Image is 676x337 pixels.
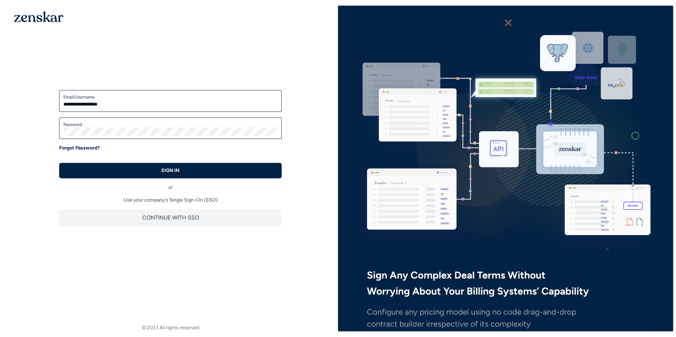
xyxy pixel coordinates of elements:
img: 1OGAJ2xQqyY4LXKgY66KYq0eOWRCkrZdAb3gUhuVAqdWPZE9SRJmCz+oDMSn4zDLXe31Ii730ItAGKgCKgCCgCikA4Av8PJUP... [14,11,63,22]
p: SIGN IN [161,167,180,174]
a: Forgot Password? [59,145,100,152]
button: CONTINUE WITH SSO [59,209,282,226]
div: or [59,178,282,191]
label: Password [63,122,277,127]
label: Email/Username [63,94,277,100]
button: SIGN IN [59,163,282,178]
p: Use your company's Single Sign-On (SSO) [59,197,282,204]
footer: © 2023 All rights reserved [3,324,338,331]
